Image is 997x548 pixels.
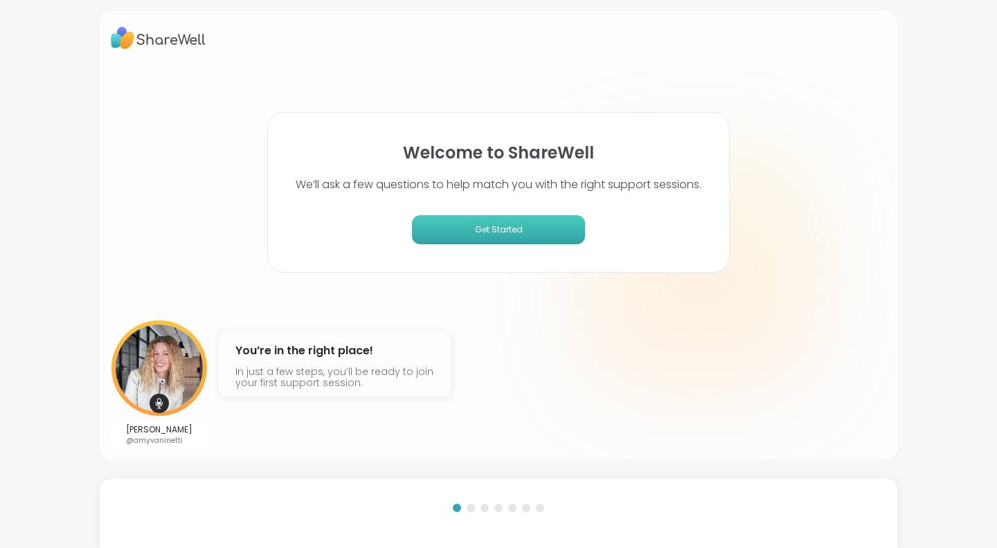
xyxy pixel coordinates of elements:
h4: You’re in the right place! [235,340,435,362]
button: Get Started [412,215,585,244]
img: ShareWell Logo [111,22,206,54]
p: @amyvaninetti [126,435,192,446]
p: We’ll ask a few questions to help match you with the right support sessions. [296,176,701,193]
p: In just a few steps, you’ll be ready to join your first support session. [235,366,435,388]
p: [PERSON_NAME] [126,424,192,435]
h1: Welcome to ShareWell [403,140,594,165]
img: User image [111,320,207,416]
img: mic icon [150,394,169,413]
span: Get Started [417,223,580,236]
